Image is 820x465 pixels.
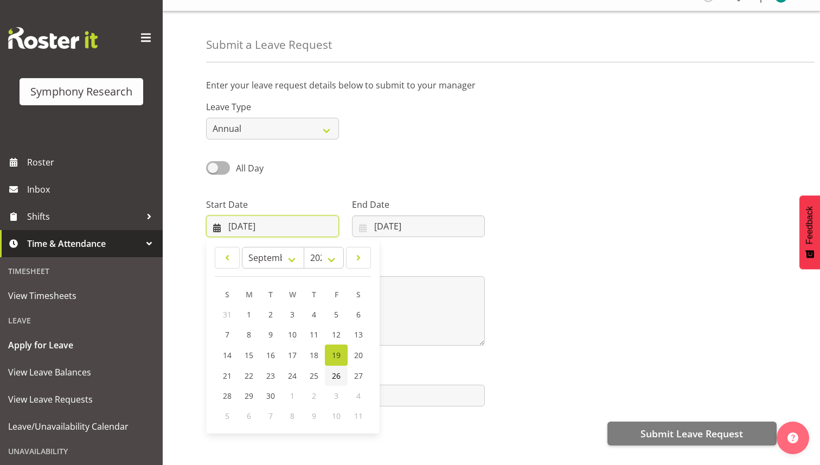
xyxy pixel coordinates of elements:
div: Timesheet [3,260,160,282]
a: View Leave Requests [3,386,160,413]
span: 6 [247,411,251,421]
span: 9 [268,329,273,340]
a: 30 [260,386,281,406]
label: End Date [352,198,485,211]
span: Shifts [27,208,141,225]
h4: Submit a Leave Request [206,39,332,51]
span: 27 [354,371,363,381]
span: 12 [332,329,341,340]
span: 1 [247,309,251,320]
a: 22 [238,366,260,386]
span: Submit Leave Request [640,426,743,441]
span: Leave/Unavailability Calendar [8,418,155,435]
span: 3 [290,309,294,320]
a: 2 [260,304,281,324]
span: 30 [266,391,275,401]
span: 22 [245,371,253,381]
span: 7 [268,411,273,421]
span: Roster [27,154,157,170]
a: 25 [303,366,325,386]
a: 21 [216,366,238,386]
a: 26 [325,366,348,386]
span: 4 [356,391,361,401]
span: 26 [332,371,341,381]
span: 3 [334,391,338,401]
a: 3 [281,304,303,324]
a: 13 [348,324,369,345]
a: 12 [325,324,348,345]
a: 1 [238,304,260,324]
a: 14 [216,345,238,366]
a: 24 [281,366,303,386]
span: M [246,289,253,300]
span: 11 [310,329,318,340]
a: 28 [216,386,238,406]
a: View Timesheets [3,282,160,309]
span: Time & Attendance [27,235,141,252]
a: View Leave Balances [3,359,160,386]
span: 15 [245,350,253,360]
span: 7 [225,329,229,340]
span: 1 [290,391,294,401]
span: 2 [268,309,273,320]
span: S [356,289,361,300]
span: 19 [332,350,341,360]
span: 29 [245,391,253,401]
img: help-xxl-2.png [787,432,798,443]
span: 2 [312,391,316,401]
a: 16 [260,345,281,366]
span: Apply for Leave [8,337,155,353]
a: 23 [260,366,281,386]
a: 4 [303,304,325,324]
label: Leave Type [206,100,339,113]
span: 28 [223,391,232,401]
span: 14 [223,350,232,360]
span: 21 [223,371,232,381]
span: 6 [356,309,361,320]
input: Click to select... [206,215,339,237]
input: Click to select... [352,215,485,237]
span: 17 [288,350,297,360]
span: 18 [310,350,318,360]
a: 11 [303,324,325,345]
span: 5 [225,411,229,421]
span: Inbox [27,181,157,198]
a: 7 [216,324,238,345]
a: 29 [238,386,260,406]
img: Rosterit website logo [8,27,98,49]
p: Enter your leave request details below to submit to your manager [206,79,777,92]
span: 11 [354,411,363,421]
span: 10 [332,411,341,421]
button: Submit Leave Request [607,422,777,445]
a: 17 [281,345,303,366]
span: 8 [247,329,251,340]
span: View Leave Requests [8,391,155,407]
span: View Timesheets [8,288,155,304]
span: S [225,289,229,300]
a: 8 [238,324,260,345]
a: Leave/Unavailability Calendar [3,413,160,440]
span: 25 [310,371,318,381]
a: 9 [260,324,281,345]
span: 31 [223,309,232,320]
span: 16 [266,350,275,360]
span: All Day [236,162,264,174]
span: 9 [312,411,316,421]
div: Unavailability [3,440,160,462]
a: Apply for Leave [3,332,160,359]
span: 5 [334,309,338,320]
a: 10 [281,324,303,345]
span: 4 [312,309,316,320]
span: W [289,289,296,300]
a: 27 [348,366,369,386]
a: 18 [303,345,325,366]
div: Leave [3,309,160,332]
a: 19 [325,345,348,366]
span: T [268,289,273,300]
span: 20 [354,350,363,360]
span: 23 [266,371,275,381]
a: 5 [325,304,348,324]
span: 13 [354,329,363,340]
span: Feedback [805,206,815,244]
label: Start Date [206,198,339,211]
